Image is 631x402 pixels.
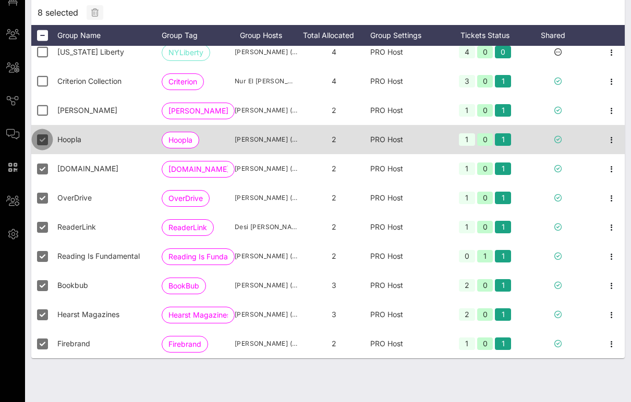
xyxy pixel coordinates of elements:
div: 1 [495,279,511,292]
div: Group Tag [162,25,235,46]
div: PRO Host [370,37,443,67]
span: Hoopla [57,135,81,144]
div: PRO Host [370,329,443,358]
div: 0 [477,104,493,117]
div: PRO Host [370,67,443,96]
span: Hearst Magazines [168,307,228,323]
div: 1 [495,133,511,146]
span: Criterion Collection [57,77,122,85]
span: OverDrive [168,191,203,206]
span: 3 [332,281,336,290]
div: Group Settings [370,25,443,46]
span: Criterion [168,74,197,90]
span: [PERSON_NAME] ([EMAIL_ADDRESS][DOMAIN_NAME]) [235,134,297,145]
span: 2 [332,164,336,173]
span: 4 [332,47,336,56]
div: 1 [459,221,475,233]
div: Total Allocated [297,25,370,46]
span: 8 selected [38,6,78,19]
span: Reading Is Fundam… [168,249,228,265]
span: 2 [332,193,336,202]
div: 1 [495,104,511,117]
span: ReaderLink [168,220,207,235]
span: 2 [332,135,336,144]
div: 1 [459,162,475,175]
span: 2 [332,106,336,115]
div: 0 [477,337,493,350]
div: 1 [495,250,511,262]
div: PRO Host [370,183,443,212]
div: PRO Host [370,271,443,300]
div: 2 [459,279,475,292]
span: BookBub [168,278,199,294]
div: Shared [527,25,589,46]
div: 0 [477,308,493,321]
span: Firebrand [168,336,201,352]
div: Group Name [57,25,162,46]
span: 2 [332,222,336,231]
span: [DOMAIN_NAME] [168,161,228,177]
div: PRO Host [370,154,443,183]
div: 0 [477,46,493,58]
span: Hearst Magazines [57,310,119,319]
div: PRO Host [370,242,443,271]
div: Tickets Status [443,25,527,46]
span: 3 [332,310,336,319]
span: ReaderLink [57,222,96,231]
span: [PERSON_NAME] ([PERSON_NAME][EMAIL_ADDRESS][DOMAIN_NAME]) [235,338,297,349]
span: NYLiberty [168,45,203,60]
div: PRO Host [370,96,443,125]
span: [PERSON_NAME] ([EMAIL_ADDRESS][DOMAIN_NAME]) [235,47,297,57]
div: 0 [495,46,511,58]
div: 0 [459,250,475,262]
div: Group Hosts [235,25,297,46]
div: 4 [459,46,475,58]
span: Libro.fm [57,164,118,173]
div: 0 [477,279,493,292]
div: 1 [495,221,511,233]
div: 0 [477,192,493,204]
span: [PERSON_NAME] ([EMAIL_ADDRESS][DOMAIN_NAME]) [235,164,297,174]
div: 0 [477,75,493,87]
span: 2 [332,339,336,348]
span: Courtney Lee-Mitchell [57,106,117,115]
span: 2 [332,252,336,260]
div: 1 [495,337,511,350]
div: PRO Host [370,212,443,242]
span: Desi [PERSON_NAME] ([EMAIL_ADDRESS][DOMAIN_NAME]) [235,222,297,232]
span: [PERSON_NAME] ([EMAIL_ADDRESS][DOMAIN_NAME]) [235,251,297,261]
div: PRO Host [370,300,443,329]
div: 1 [495,162,511,175]
div: 1 [495,308,511,321]
div: 1 [459,337,475,350]
span: OverDrive [57,193,92,202]
span: Bookbub [57,281,88,290]
div: 2 [459,308,475,321]
span: Reading Is Fundamental [57,252,140,260]
span: Hoopla [168,132,192,148]
span: [PERSON_NAME] ([EMAIL_ADDRESS][DOMAIN_NAME]) [235,193,297,203]
span: New York Liberty [57,47,124,56]
div: 1 [459,192,475,204]
div: 0 [477,162,493,175]
div: 0 [477,221,493,233]
span: [PERSON_NAME] ([EMAIL_ADDRESS][DOMAIN_NAME]) [235,105,297,116]
span: Nur El [PERSON_NAME] ([EMAIL_ADDRESS][DOMAIN_NAME]) [235,76,297,86]
div: 1 [459,133,475,146]
div: 0 [477,133,493,146]
span: Firebrand [57,339,90,348]
div: 1 [495,75,511,87]
div: 1 [495,192,511,204]
span: 4 [332,77,336,85]
div: 1 [459,104,475,117]
div: PRO Host [370,125,443,154]
span: [PERSON_NAME]… [168,103,228,119]
span: [PERSON_NAME] ([PERSON_NAME][EMAIL_ADDRESS][PERSON_NAME][DOMAIN_NAME]) [235,309,297,320]
div: 1 [477,250,493,262]
div: 3 [459,75,475,87]
span: [PERSON_NAME] ([PERSON_NAME][EMAIL_ADDRESS][DOMAIN_NAME]) [235,280,297,291]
